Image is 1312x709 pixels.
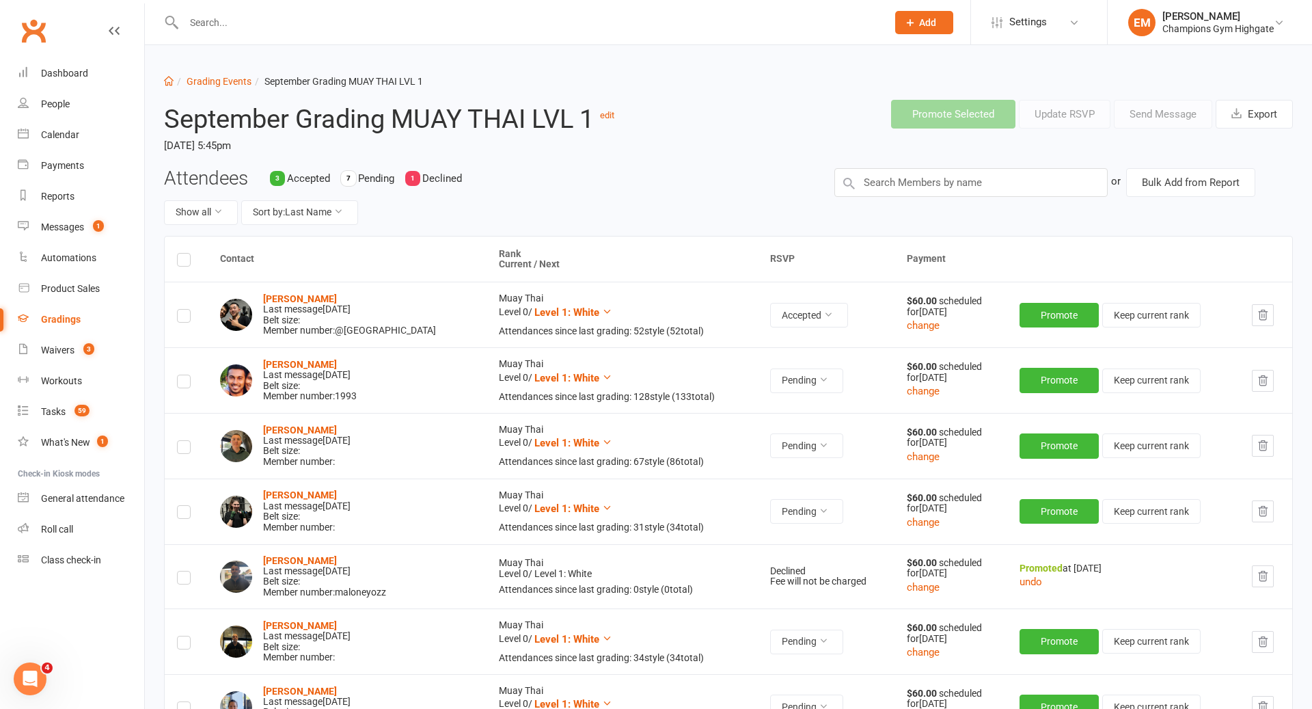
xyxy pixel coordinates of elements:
[907,317,940,334] button: change
[919,17,936,28] span: Add
[220,496,252,528] img: Kelsey Lever
[18,120,144,150] a: Calendar
[41,129,79,140] div: Calendar
[263,566,386,576] div: Last message [DATE]
[220,626,252,658] img: John Negulic
[41,524,73,535] div: Roll call
[1102,369,1201,393] button: Keep current rank
[758,237,894,282] th: RSVP
[895,11,953,34] button: Add
[487,544,758,609] td: Muay Thai Level 0 /
[907,514,940,531] button: change
[18,212,144,243] a: Messages 1
[1102,433,1201,458] button: Keep current rank
[41,493,124,504] div: General attendance
[534,370,612,386] button: Level 1: White
[263,490,351,533] div: Belt size: Member number:
[907,492,939,503] strong: $60.00
[534,304,612,321] button: Level 1: White
[907,383,940,399] button: change
[41,160,84,171] div: Payments
[263,359,337,370] a: [PERSON_NAME]
[487,413,758,479] td: Muay Thai Level 0 /
[770,433,843,458] button: Pending
[1020,303,1099,327] button: Promote
[18,514,144,545] a: Roll call
[487,608,758,674] td: Muay Thai Level 0 /
[1126,168,1255,197] button: Bulk Add from Report
[41,98,70,109] div: People
[263,293,337,304] a: [PERSON_NAME]
[263,501,351,511] div: Last message [DATE]
[534,568,592,579] span: Level 1: White
[263,425,337,436] a: [PERSON_NAME]
[907,579,940,596] button: change
[93,220,104,232] span: 1
[18,304,144,335] a: Gradings
[534,435,612,451] button: Level 1: White
[907,558,995,579] div: scheduled for [DATE]
[907,361,939,372] strong: $60.00
[263,304,436,315] div: Last message [DATE]
[41,252,96,263] div: Automations
[1020,563,1227,574] div: at [DATE]
[907,362,995,383] div: scheduled for [DATE]
[220,430,252,462] img: Tyson Haines
[534,631,612,647] button: Level 1: White
[180,13,877,32] input: Search...
[263,621,351,663] div: Belt size: Member number:
[263,555,337,566] a: [PERSON_NAME]
[1020,629,1099,654] button: Promote
[1102,303,1201,327] button: Keep current rank
[534,500,612,517] button: Level 1: White
[18,89,144,120] a: People
[907,295,939,306] strong: $60.00
[263,294,436,336] div: Belt size: Member number: @[GEOGRAPHIC_DATA]
[907,296,995,317] div: scheduled for [DATE]
[1162,10,1274,23] div: [PERSON_NAME]
[18,181,144,212] a: Reports
[41,375,82,386] div: Workouts
[97,436,108,447] span: 1
[405,171,420,186] div: 1
[41,191,74,202] div: Reports
[263,490,337,500] a: [PERSON_NAME]
[251,74,423,89] li: September Grading MUAY THAI LVL 1
[1102,629,1201,654] button: Keep current rank
[187,76,251,87] a: Grading Events
[263,686,337,697] a: [PERSON_NAME]
[499,653,746,663] div: Attendances since last grading: 34 style ( 34 total)
[18,397,144,427] a: Tasks 59
[907,427,939,438] strong: $60.00
[263,620,337,631] a: [PERSON_NAME]
[487,347,758,413] td: Muay Thai Level 0 /
[770,630,843,654] button: Pending
[263,370,357,380] div: Last message [DATE]
[907,644,940,660] button: change
[18,366,144,397] a: Workouts
[41,345,74,356] div: Waivers
[600,110,614,120] a: edit
[907,449,940,465] button: change
[18,58,144,89] a: Dashboard
[16,14,51,48] a: Clubworx
[263,436,351,446] div: Last message [DATE]
[208,237,487,282] th: Contact
[241,200,358,225] button: Sort by:Last Name
[41,437,90,448] div: What's New
[41,222,84,232] div: Messages
[1128,9,1156,36] div: EM
[270,171,285,186] div: 3
[18,427,144,458] a: What's New1
[499,522,746,533] div: Attendances since last grading: 31 style ( 34 total)
[907,688,939,699] strong: $60.00
[18,243,144,273] a: Automations
[1216,100,1293,129] button: Export
[164,134,623,157] time: [DATE] 5:45pm
[894,237,1292,282] th: Payment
